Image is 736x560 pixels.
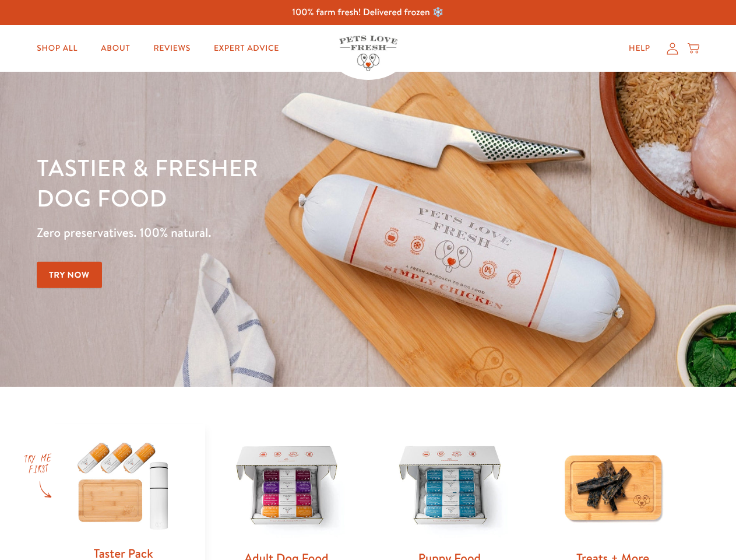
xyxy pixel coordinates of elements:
a: Reviews [144,37,199,60]
a: Help [619,37,660,60]
a: About [91,37,139,60]
a: Expert Advice [205,37,288,60]
a: Try Now [37,262,102,288]
img: Pets Love Fresh [339,36,397,71]
p: Zero preservatives. 100% natural. [37,222,478,243]
h1: Tastier & fresher dog food [37,152,478,213]
a: Shop All [27,37,87,60]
